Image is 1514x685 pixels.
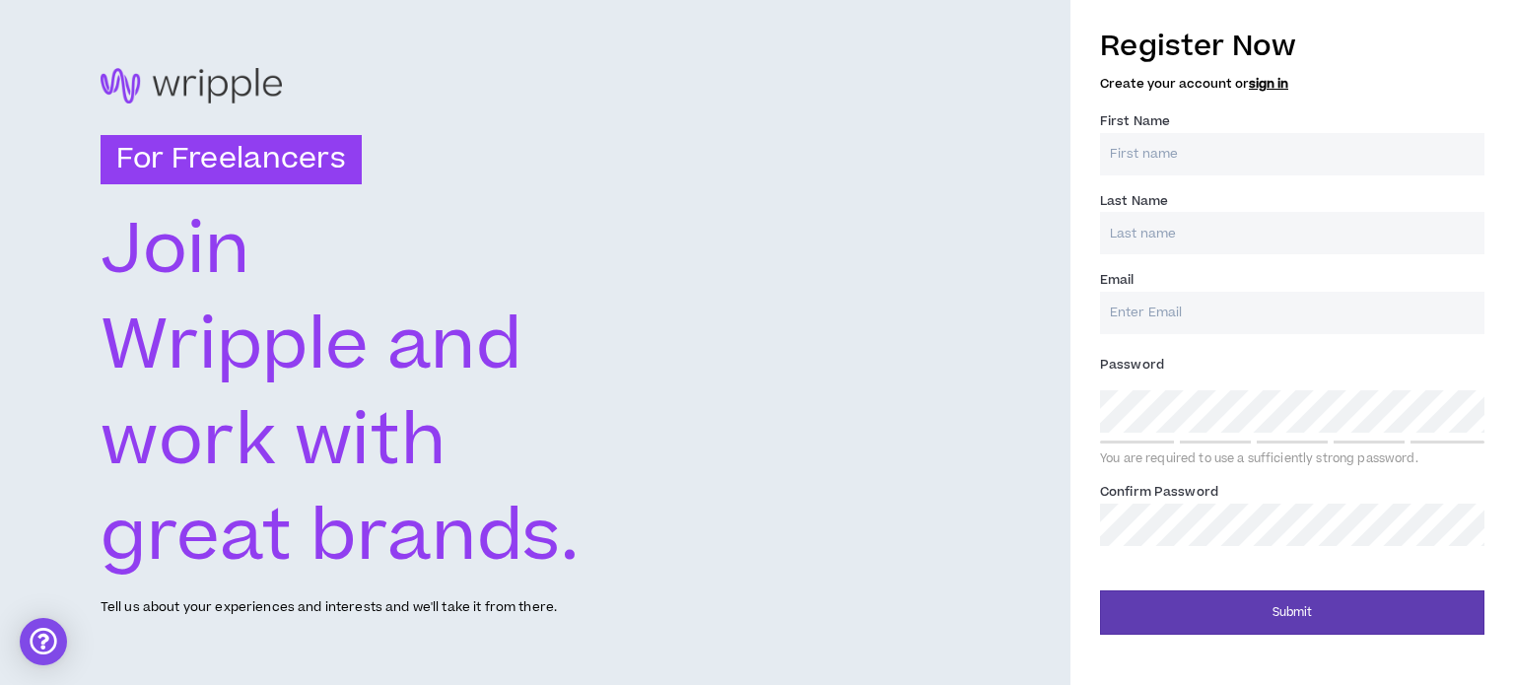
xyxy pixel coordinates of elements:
[1100,77,1484,91] h5: Create your account or
[1249,75,1288,93] a: sign in
[1100,451,1484,467] div: You are required to use a sufficiently strong password.
[1100,185,1168,217] label: Last Name
[1100,590,1484,635] button: Submit
[101,392,447,492] text: work with
[1100,133,1484,175] input: First name
[1100,105,1170,137] label: First Name
[1100,292,1484,334] input: Enter Email
[101,488,580,587] text: great brands.
[1100,26,1484,67] h3: Register Now
[101,297,523,396] text: Wripple and
[1100,476,1218,508] label: Confirm Password
[1100,356,1164,374] span: Password
[101,201,250,301] text: Join
[101,598,557,617] p: Tell us about your experiences and interests and we'll take it from there.
[101,135,362,184] h3: For Freelancers
[1100,264,1135,296] label: Email
[1100,212,1484,254] input: Last name
[20,618,67,665] div: Open Intercom Messenger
